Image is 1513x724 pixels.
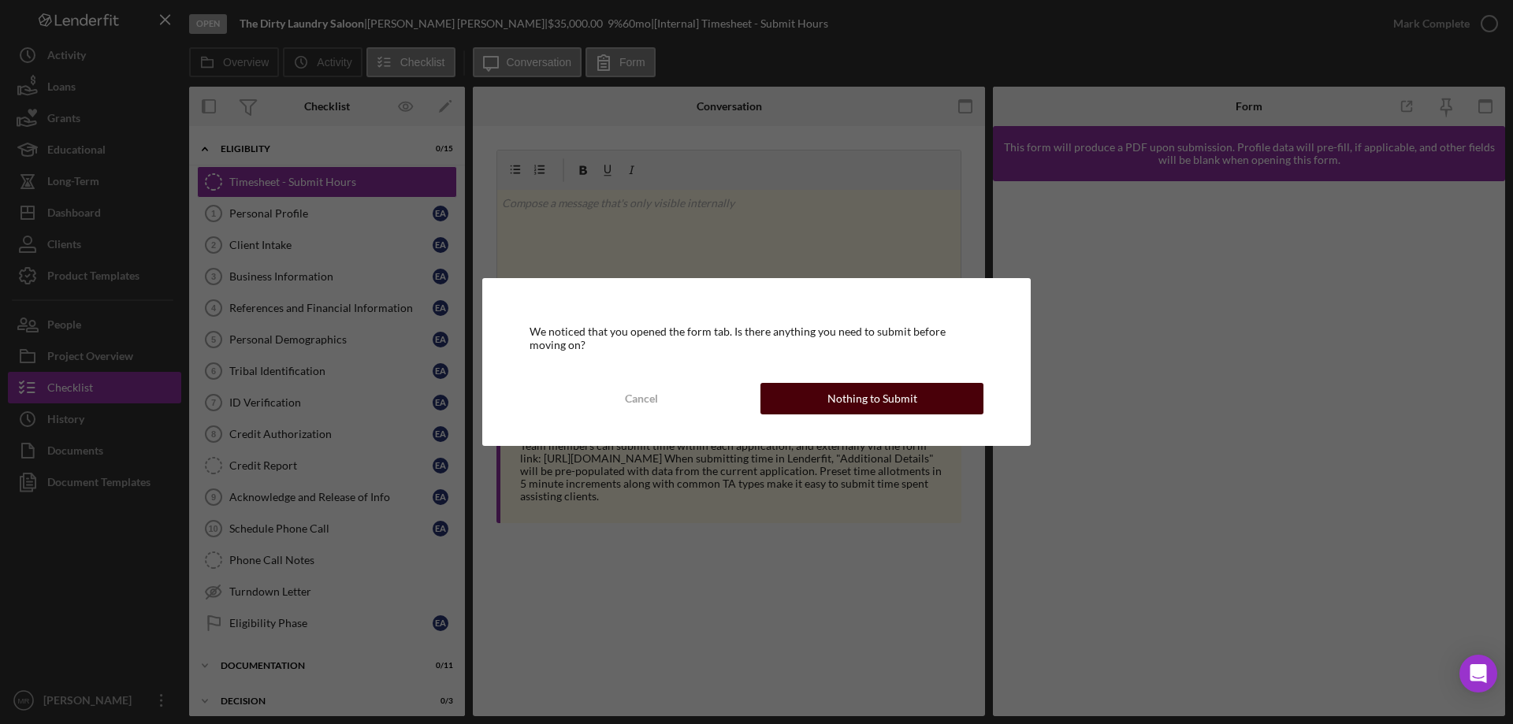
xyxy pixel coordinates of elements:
[1459,655,1497,692] div: Open Intercom Messenger
[530,383,753,414] button: Cancel
[760,383,983,414] button: Nothing to Submit
[530,325,983,351] div: We noticed that you opened the form tab. Is there anything you need to submit before moving on?
[827,383,917,414] div: Nothing to Submit
[625,383,658,414] div: Cancel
